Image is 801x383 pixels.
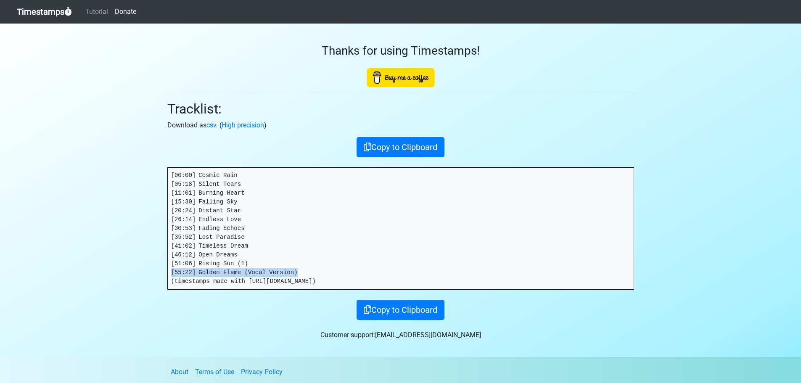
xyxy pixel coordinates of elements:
a: Timestamps [17,3,72,20]
button: Copy to Clipboard [357,300,444,320]
a: About [171,368,188,376]
a: csv [206,121,216,129]
h3: Thanks for using Timestamps! [167,44,634,58]
p: Download as . ( ) [167,120,634,130]
a: High precision [222,121,264,129]
button: Copy to Clipboard [357,137,444,157]
img: Buy Me A Coffee [367,68,435,87]
a: Tutorial [82,3,111,20]
pre: [00:00] Cosmic Rain [05:18] Silent Tears [11:01] Burning Heart [15:30] Falling Sky [20:24] Distan... [168,168,634,289]
h2: Tracklist: [167,101,634,117]
a: Terms of Use [195,368,234,376]
a: Privacy Policy [241,368,283,376]
a: Donate [111,3,140,20]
